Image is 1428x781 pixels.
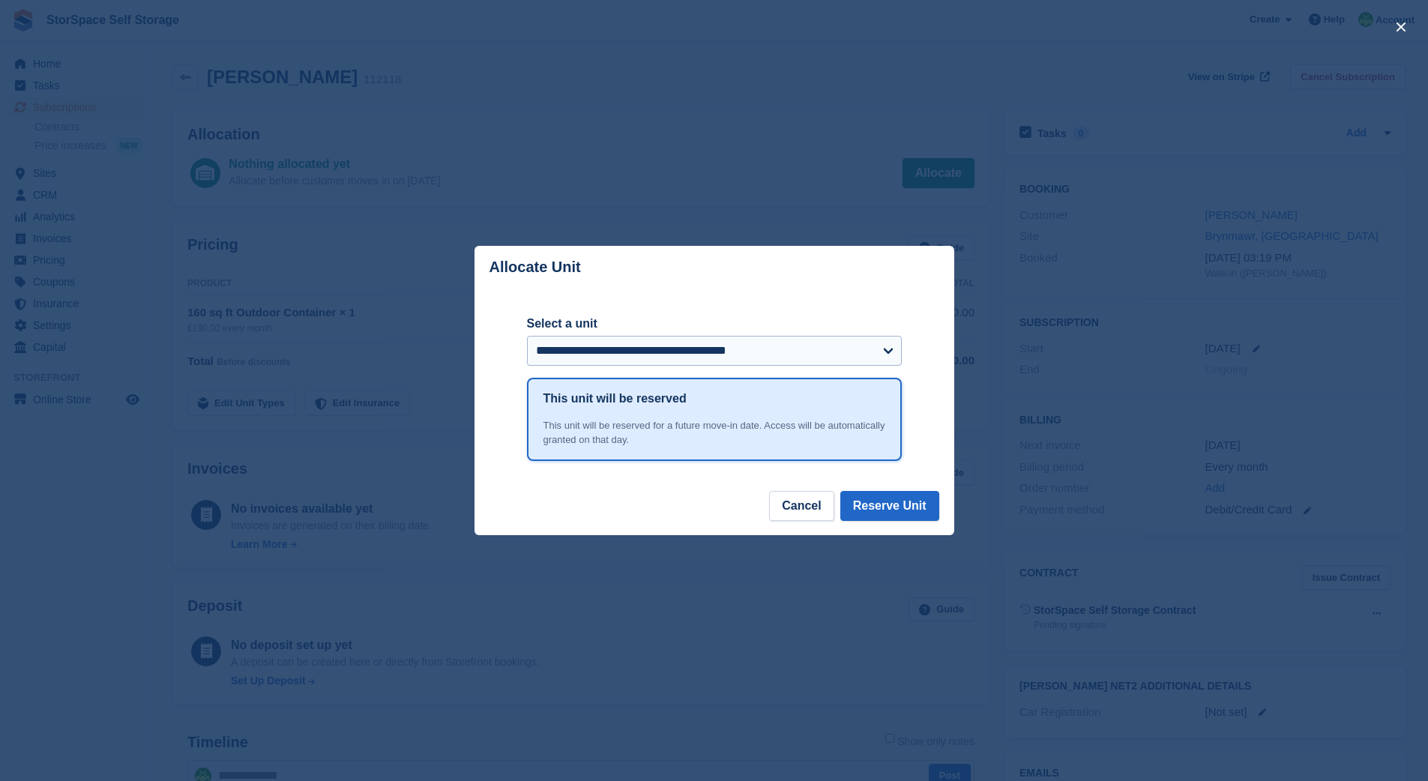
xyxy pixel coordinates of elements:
[840,491,939,521] button: Reserve Unit
[489,259,581,276] p: Allocate Unit
[543,418,885,447] div: This unit will be reserved for a future move-in date. Access will be automatically granted on tha...
[527,315,902,333] label: Select a unit
[769,491,834,521] button: Cancel
[1389,15,1413,39] button: close
[543,390,687,408] h1: This unit will be reserved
